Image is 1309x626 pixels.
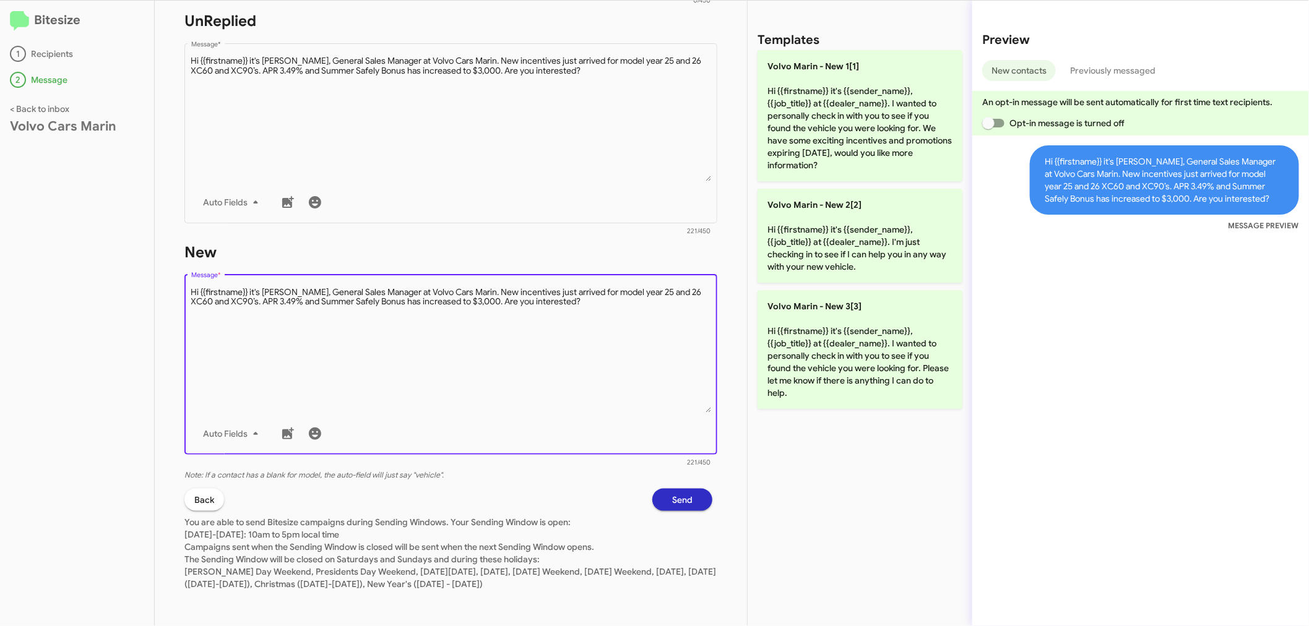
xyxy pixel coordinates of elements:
button: Back [184,489,224,511]
button: New contacts [982,60,1056,81]
span: Auto Fields [204,191,263,213]
h1: New [184,242,717,262]
button: Auto Fields [194,191,273,213]
mat-hint: 221/450 [688,228,711,235]
div: Volvo Cars Marin [10,120,144,132]
mat-hint: 221/450 [688,459,711,466]
div: Recipients [10,46,144,62]
img: logo-minimal.svg [10,11,29,31]
h1: UnReplied [184,11,717,31]
span: New contacts [991,60,1047,81]
span: Back [194,489,214,511]
span: You are able to send Bitesize campaigns during Sending Windows. Your Sending Window is open: [DAT... [184,517,716,590]
span: Send [672,489,693,511]
div: 1 [10,46,26,62]
p: Hi {{firstname}} it's {{sender_name}}, {{job_title}} at {{dealer_name}}. I wanted to personally c... [758,50,962,181]
p: Hi {{firstname}} it's {{sender_name}}, {{job_title}} at {{dealer_name}}. I wanted to personally c... [758,290,962,409]
span: Volvo Marin - New 2[2] [767,199,862,210]
a: < Back to inbox [10,103,69,114]
button: Auto Fields [194,422,273,445]
span: Previously messaged [1070,60,1156,81]
p: Hi {{firstname}} it's {{sender_name}}, {{job_title}} at {{dealer_name}}. I'm just checking in to ... [758,189,962,283]
h2: Preview [982,30,1299,50]
span: Opt-in message is turned off [1009,116,1125,131]
i: Note: If a contact has a blank for model, the auto-field will just say "vehicle". [184,470,444,480]
span: Volvo Marin - New 3[3] [767,301,862,312]
div: Message [10,72,144,88]
div: 2 [10,72,26,88]
h2: Bitesize [10,11,144,31]
span: Volvo Marin - New 1[1] [767,61,859,72]
h2: Templates [758,30,819,50]
button: Previously messaged [1061,60,1165,81]
button: Send [652,489,712,511]
span: Auto Fields [204,422,263,445]
small: MESSAGE PREVIEW [1229,220,1299,232]
p: An opt-in message will be sent automatically for first time text recipients. [982,96,1299,108]
span: Hi {{firstname}} it's [PERSON_NAME], General Sales Manager at Volvo Cars Marin. New incentives ju... [1030,145,1299,215]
